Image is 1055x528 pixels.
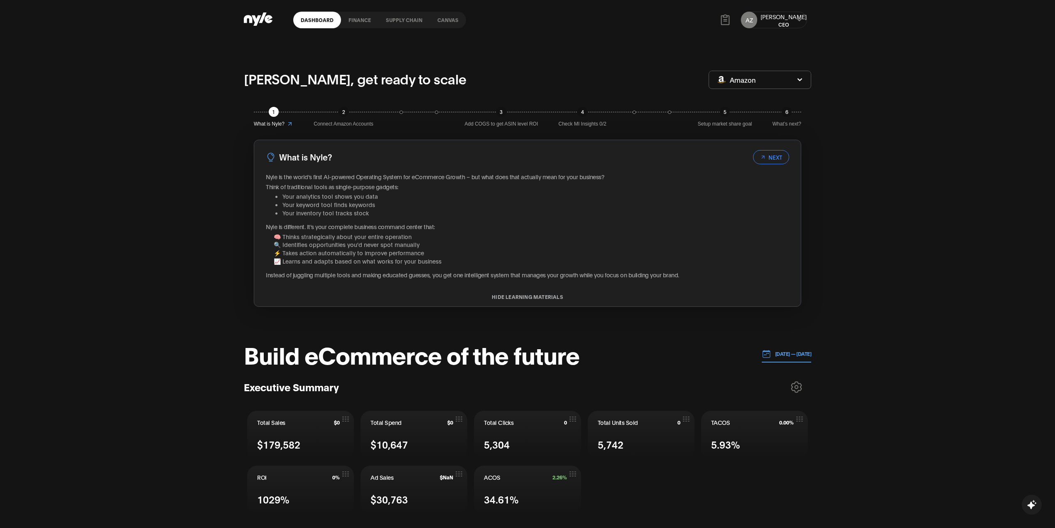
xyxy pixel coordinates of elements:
button: Amazon [709,71,811,89]
button: TACOS0.00%5.93% [701,411,808,459]
span: ROI [257,473,267,481]
p: [DATE] — [DATE] [771,350,812,358]
span: 0.00% [779,419,794,425]
span: Total Clicks [484,418,513,427]
div: 2 [339,107,348,117]
p: Nyle is different. It's your complete business command center that: [266,222,789,231]
li: Your keyword tool finds keywords [282,200,789,209]
span: Add COGS to get ASIN level ROI [465,120,538,128]
li: 🧠 Thinks strategically about your entire operation [274,232,789,241]
button: ACOS2.26%34.61% [474,466,581,514]
span: Total Sales [257,418,285,427]
h3: What is Nyle? [279,151,332,163]
li: 🔍 Identifies opportunities you'd never spot manually [274,240,789,249]
span: 34.61% [484,492,519,506]
p: [PERSON_NAME], get ready to scale [244,69,466,89]
span: 5,742 [598,437,623,452]
a: Canvas [430,12,466,28]
img: Amazon [717,76,726,83]
span: Ad Sales [370,473,393,481]
div: CEO [761,21,807,28]
button: HIDE LEARNING MATERIALS [254,294,801,300]
span: ACOS [484,473,500,481]
h1: Build eCommerce of the future [244,342,579,367]
span: What is Nyle? [254,120,285,128]
span: $0 [334,419,340,425]
p: Nyle is the world's first AI-powered Operating System for eCommerce Growth – but what does that a... [266,173,789,181]
button: AZ [741,12,757,28]
span: $NaN [440,474,453,480]
span: 0% [332,474,340,480]
p: Think of traditional tools as single-purpose gadgets: [266,183,789,191]
div: 1 [269,107,279,117]
span: 1029% [257,492,290,506]
button: [PERSON_NAME]CEO [761,12,807,28]
li: Your inventory tool tracks stock [282,209,789,217]
div: 4 [577,107,587,117]
div: [PERSON_NAME] [761,12,807,21]
h3: Executive Summary [244,380,339,393]
li: 📈 Learns and adapts based on what works for your business [274,257,789,265]
a: Dashboard [293,12,341,28]
button: NEXT [753,150,789,164]
span: $10,647 [370,437,408,452]
span: 5,304 [484,437,510,452]
span: Amazon [730,75,756,84]
button: Total Sales$0$179,582 [247,411,354,459]
span: TACOS [711,418,730,427]
span: Connect Amazon Accounts [314,120,373,128]
button: ROI0%1029% [247,466,354,514]
a: Supply chain [378,12,430,28]
span: $0 [447,419,453,425]
button: Total Spend$0$10,647 [361,411,467,459]
button: Total Units Sold05,742 [588,411,694,459]
div: 3 [496,107,506,117]
span: $179,582 [257,437,300,452]
li: ⚡ Takes action automatically to improve performance [274,249,789,257]
div: 5 [720,107,730,117]
button: [DATE] — [DATE] [762,345,812,363]
span: 0 [677,419,680,425]
button: Total Clicks05,304 [474,411,581,459]
span: Check MI Insights 0/2 [559,120,606,128]
span: Total Spend [370,418,402,427]
span: 2.26% [552,474,567,480]
span: Setup market share goal [698,120,752,128]
div: 6 [782,107,792,117]
li: Your analytics tool shows you data [282,192,789,200]
button: Ad Sales$NaN$30,763 [361,466,467,514]
p: Instead of juggling multiple tools and making educated guesses, you get one intelligent system th... [266,271,789,279]
img: 01.01.24 — 07.01.24 [762,349,771,358]
img: LightBulb [266,152,276,162]
span: Total Units Sold [598,418,638,427]
span: 0 [564,419,567,425]
span: 5.93% [711,437,740,452]
a: finance [341,12,378,28]
span: $30,763 [370,492,408,506]
span: What’s next? [773,120,801,128]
